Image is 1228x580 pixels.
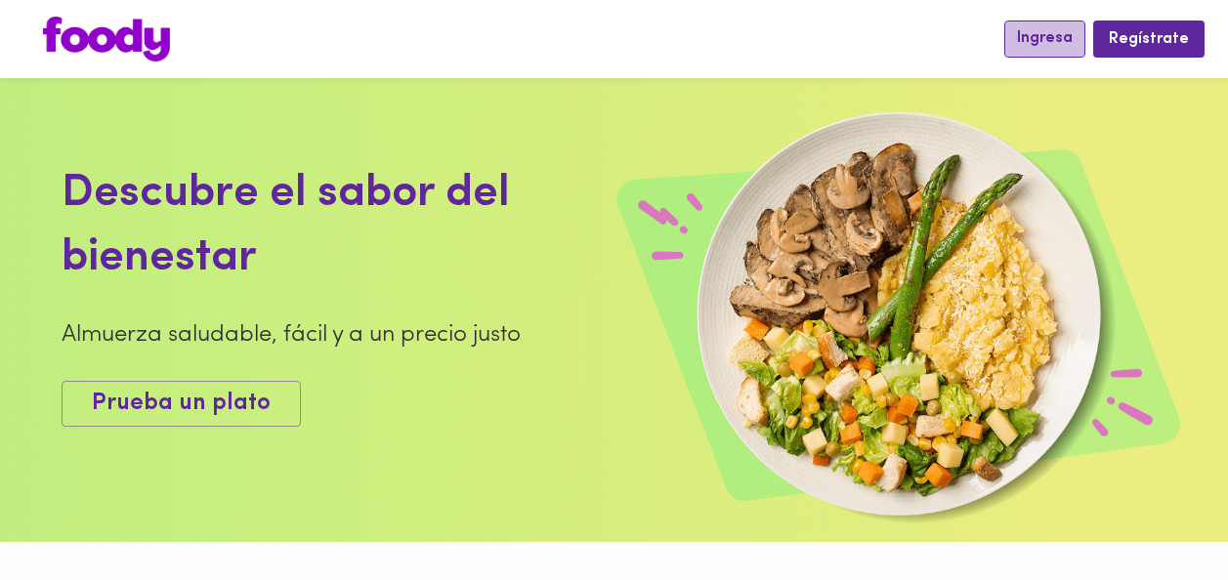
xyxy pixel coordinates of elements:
button: Ingresa [1004,21,1085,57]
span: Ingresa [1017,29,1073,48]
div: Descubre el sabor del bienestar [62,162,553,291]
span: Prueba un plato [92,390,271,418]
button: Prueba un plato [62,381,301,427]
div: Almuerza saludable, fácil y a un precio justo [62,318,553,352]
img: logo.png [43,17,170,62]
button: Regístrate [1093,21,1205,57]
iframe: Messagebird Livechat Widget [1115,467,1208,560]
span: Regístrate [1109,30,1189,49]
